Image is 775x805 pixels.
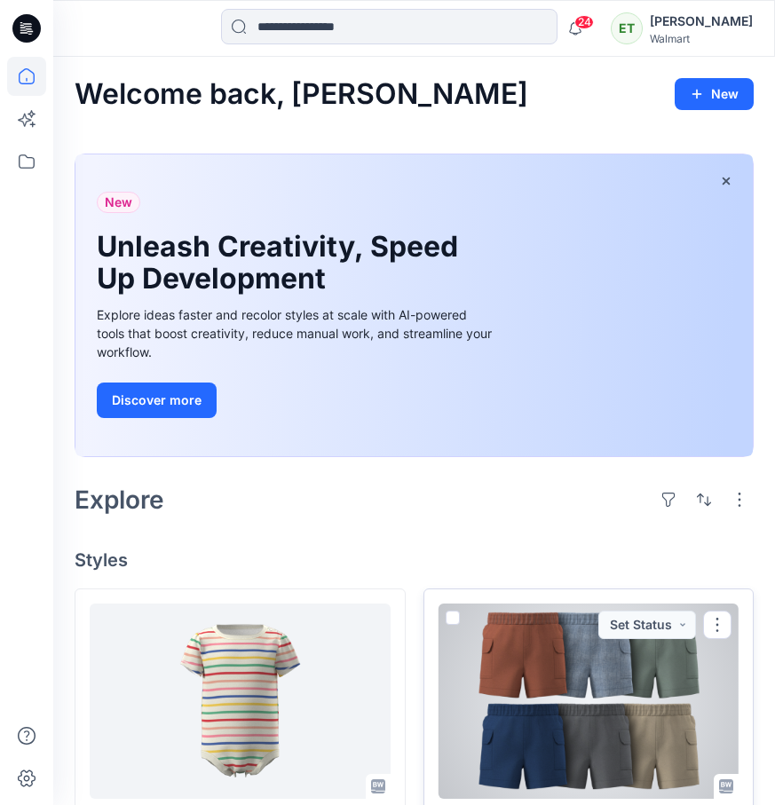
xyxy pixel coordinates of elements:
[675,78,754,110] button: New
[611,12,643,44] div: ET
[97,383,496,418] a: Discover more
[97,231,470,295] h1: Unleash Creativity, Speed Up Development
[75,549,754,571] h4: Styles
[105,192,132,213] span: New
[650,32,753,45] div: Walmart
[650,11,753,32] div: [PERSON_NAME]
[97,383,217,418] button: Discover more
[75,78,528,111] h2: Welcome back, [PERSON_NAME]
[90,604,391,799] a: HQ022268 WN BG SS PUFF SLEEVE BODYSUIT
[574,15,594,29] span: 24
[97,305,496,361] div: Explore ideas faster and recolor styles at scale with AI-powered tools that boost creativity, red...
[439,604,739,799] a: HQ022343 CARGO SHORTS
[75,485,164,514] h2: Explore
